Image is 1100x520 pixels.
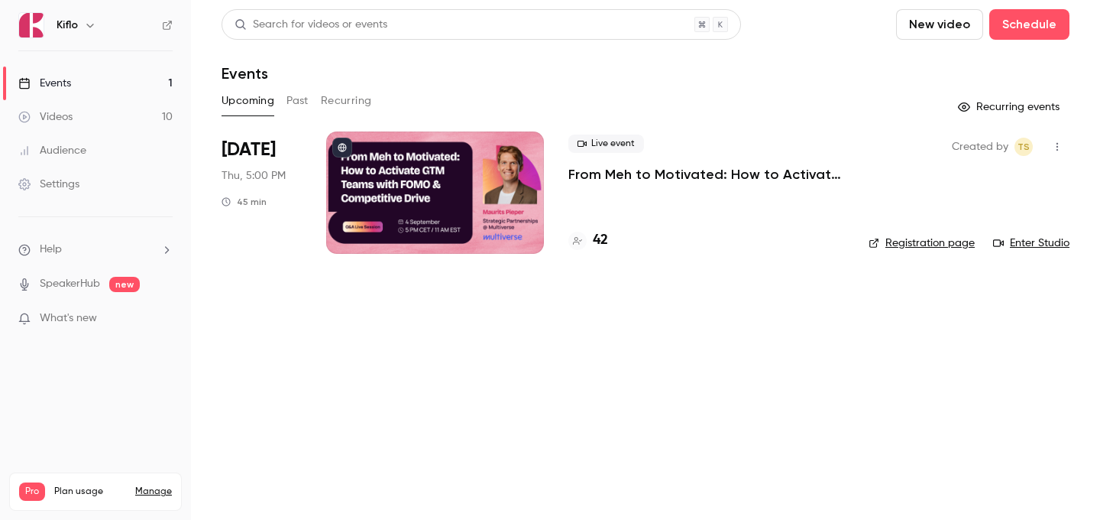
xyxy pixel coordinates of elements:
[993,236,1069,251] a: Enter Studio
[222,64,268,83] h1: Events
[18,143,86,158] div: Audience
[568,165,844,184] a: From Meh to Motivated: How to Activate GTM Teams with FOMO & Competitive Drive
[54,486,126,498] span: Plan usage
[593,230,608,251] h4: 42
[222,132,302,254] div: Sep 4 Thu, 5:00 PM (Europe/Rome)
[222,89,274,113] button: Upcoming
[951,95,1069,119] button: Recurring events
[952,138,1008,156] span: Created by
[286,89,309,113] button: Past
[19,483,45,501] span: Pro
[154,312,173,326] iframe: Noticeable Trigger
[40,276,100,292] a: SpeakerHub
[135,486,172,498] a: Manage
[869,236,975,251] a: Registration page
[989,9,1069,40] button: Schedule
[18,109,73,125] div: Videos
[1014,138,1033,156] span: Tomica Stojanovikj
[57,18,78,33] h6: Kiflo
[568,230,608,251] a: 42
[40,242,62,258] span: Help
[321,89,372,113] button: Recurring
[222,196,267,208] div: 45 min
[40,310,97,327] span: What's new
[222,168,286,184] span: Thu, 5:00 PM
[568,135,644,153] span: Live event
[109,277,140,292] span: new
[18,242,173,258] li: help-dropdown-opener
[19,13,44,37] img: Kiflo
[222,138,276,162] span: [DATE]
[235,17,387,33] div: Search for videos or events
[18,177,79,192] div: Settings
[896,9,983,40] button: New video
[1017,138,1030,156] span: TS
[18,76,71,91] div: Events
